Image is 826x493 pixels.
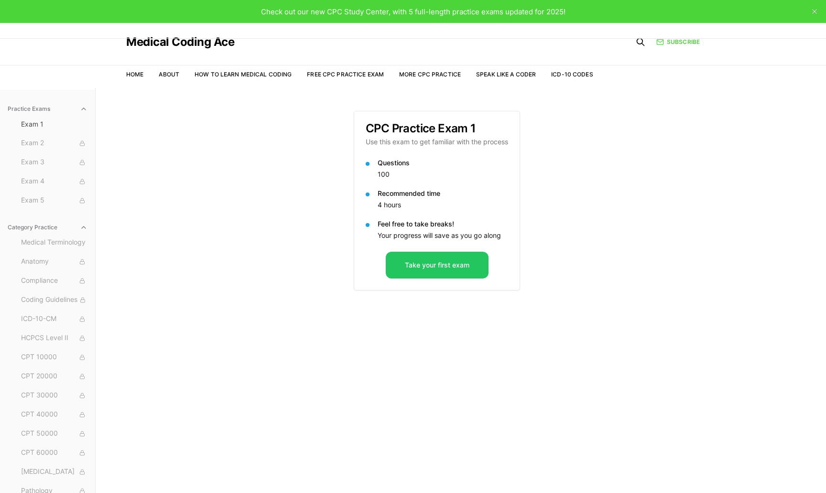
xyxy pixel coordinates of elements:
[21,138,87,149] span: Exam 2
[476,71,536,78] a: Speak Like a Coder
[17,331,91,346] button: HCPCS Level II
[126,71,143,78] a: Home
[378,158,508,168] p: Questions
[17,388,91,403] button: CPT 30000
[21,257,87,267] span: Anatomy
[261,7,565,16] span: Check out our new CPC Study Center, with 5 full-length practice exams updated for 2025!
[21,314,87,324] span: ICD-10-CM
[17,445,91,461] button: CPT 60000
[17,254,91,269] button: Anatomy
[656,38,700,46] a: Subscribe
[17,350,91,365] button: CPT 10000
[17,273,91,289] button: Compliance
[17,136,91,151] button: Exam 2
[126,36,234,48] a: Medical Coding Ace
[17,407,91,422] button: CPT 40000
[4,220,91,235] button: Category Practice
[366,137,508,147] p: Use this exam to get familiar with the process
[307,71,384,78] a: Free CPC Practice Exam
[21,276,87,286] span: Compliance
[21,467,87,477] span: [MEDICAL_DATA]
[378,200,508,210] p: 4 hours
[366,123,508,134] h3: CPC Practice Exam 1
[551,71,593,78] a: ICD-10 Codes
[21,119,87,129] span: Exam 1
[21,295,87,305] span: Coding Guidelines
[17,426,91,441] button: CPT 50000
[21,448,87,458] span: CPT 60000
[17,464,91,480] button: [MEDICAL_DATA]
[17,369,91,384] button: CPT 20000
[17,193,91,208] button: Exam 5
[21,371,87,382] span: CPT 20000
[17,117,91,132] button: Exam 1
[159,71,179,78] a: About
[21,390,87,401] span: CPT 30000
[378,189,508,198] p: Recommended time
[21,176,87,187] span: Exam 4
[21,352,87,363] span: CPT 10000
[4,101,91,117] button: Practice Exams
[17,155,91,170] button: Exam 3
[17,292,91,308] button: Coding Guidelines
[21,333,87,343] span: HCPCS Level II
[386,252,489,279] button: Take your first exam
[378,231,508,240] p: Your progress will save as you go along
[195,71,292,78] a: How to Learn Medical Coding
[17,174,91,189] button: Exam 4
[21,237,87,248] span: Medical Terminology
[399,71,461,78] a: More CPC Practice
[21,409,87,420] span: CPT 40000
[378,219,508,229] p: Feel free to take breaks!
[17,311,91,327] button: ICD-10-CM
[17,235,91,250] button: Medical Terminology
[807,4,822,19] button: close
[21,429,87,439] span: CPT 50000
[21,157,87,168] span: Exam 3
[21,195,87,206] span: Exam 5
[378,170,508,179] p: 100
